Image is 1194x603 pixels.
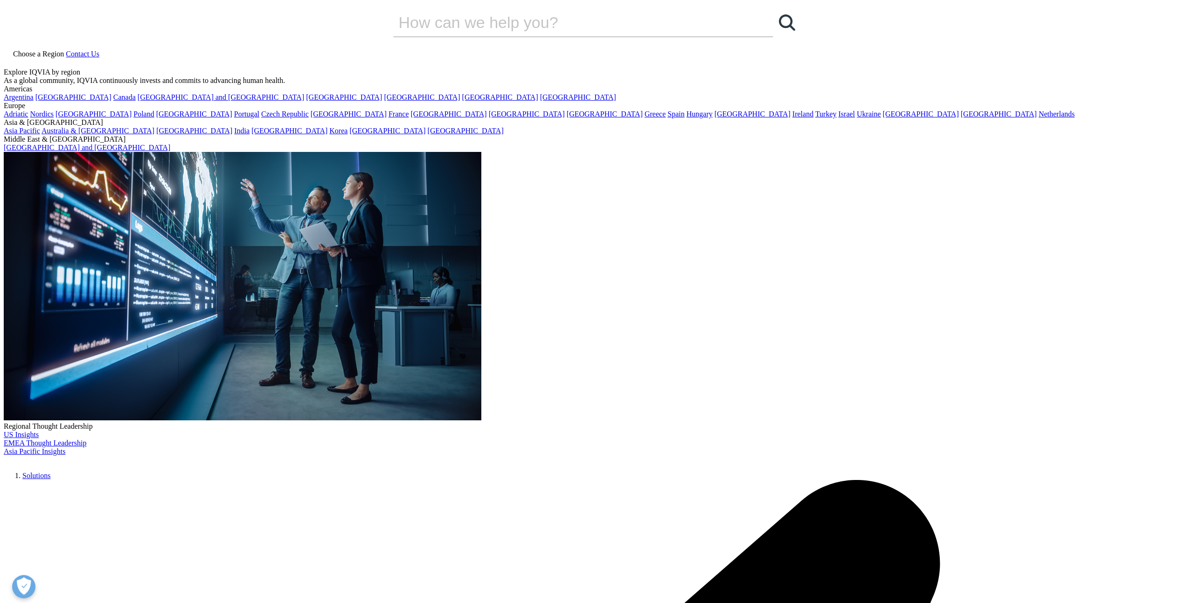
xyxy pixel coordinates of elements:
a: [GEOGRAPHIC_DATA] [306,93,382,101]
a: Australia & [GEOGRAPHIC_DATA] [42,127,154,135]
a: Argentina [4,93,34,101]
a: Adriatic [4,110,28,118]
div: Explore IQVIA by region [4,68,1190,76]
a: Greece [645,110,666,118]
a: India [234,127,250,135]
a: Solutions [22,472,50,480]
a: France [389,110,409,118]
a: [GEOGRAPHIC_DATA] and [GEOGRAPHIC_DATA] [138,93,304,101]
a: Turkey [815,110,837,118]
input: Search [393,8,747,36]
a: [GEOGRAPHIC_DATA] [384,93,460,101]
a: [GEOGRAPHIC_DATA] [428,127,504,135]
a: [GEOGRAPHIC_DATA] [715,110,791,118]
a: Ireland [792,110,813,118]
a: [GEOGRAPHIC_DATA] [311,110,387,118]
a: Poland [133,110,154,118]
a: [GEOGRAPHIC_DATA] [462,93,538,101]
a: Korea [329,127,347,135]
a: Israel [839,110,855,118]
a: Contact Us [66,50,99,58]
a: [GEOGRAPHIC_DATA] [349,127,425,135]
div: Americas [4,85,1190,93]
a: [GEOGRAPHIC_DATA] and [GEOGRAPHIC_DATA] [4,144,170,151]
a: [GEOGRAPHIC_DATA] [411,110,487,118]
a: Search [773,8,801,36]
a: EMEA Thought Leadership [4,439,86,447]
a: [GEOGRAPHIC_DATA] [156,127,232,135]
a: [GEOGRAPHIC_DATA] [251,127,327,135]
a: US Insights [4,431,39,439]
a: [GEOGRAPHIC_DATA] [156,110,232,118]
span: Choose a Region [13,50,64,58]
a: [GEOGRAPHIC_DATA] [489,110,565,118]
a: Ukraine [857,110,881,118]
a: Portugal [234,110,259,118]
img: 2093_analyzing-data-using-big-screen-display-and-laptop.png [4,152,481,420]
button: Open Preferences [12,575,35,598]
a: [GEOGRAPHIC_DATA] [883,110,959,118]
div: Europe [4,102,1190,110]
a: Spain [667,110,684,118]
a: [GEOGRAPHIC_DATA] [56,110,132,118]
a: Asia Pacific [4,127,40,135]
a: Canada [113,93,136,101]
a: Netherlands [1039,110,1075,118]
div: Regional Thought Leadership [4,422,1190,431]
a: Asia Pacific Insights [4,447,65,455]
a: [GEOGRAPHIC_DATA] [35,93,111,101]
div: As a global community, IQVIA continuously invests and commits to advancing human health. [4,76,1190,85]
a: Nordics [30,110,54,118]
a: Czech Republic [261,110,309,118]
a: [GEOGRAPHIC_DATA] [540,93,616,101]
svg: Search [779,14,795,31]
a: [GEOGRAPHIC_DATA] [961,110,1037,118]
div: Middle East & [GEOGRAPHIC_DATA] [4,135,1190,144]
a: [GEOGRAPHIC_DATA] [567,110,643,118]
div: Asia & [GEOGRAPHIC_DATA] [4,118,1190,127]
a: Hungary [687,110,713,118]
